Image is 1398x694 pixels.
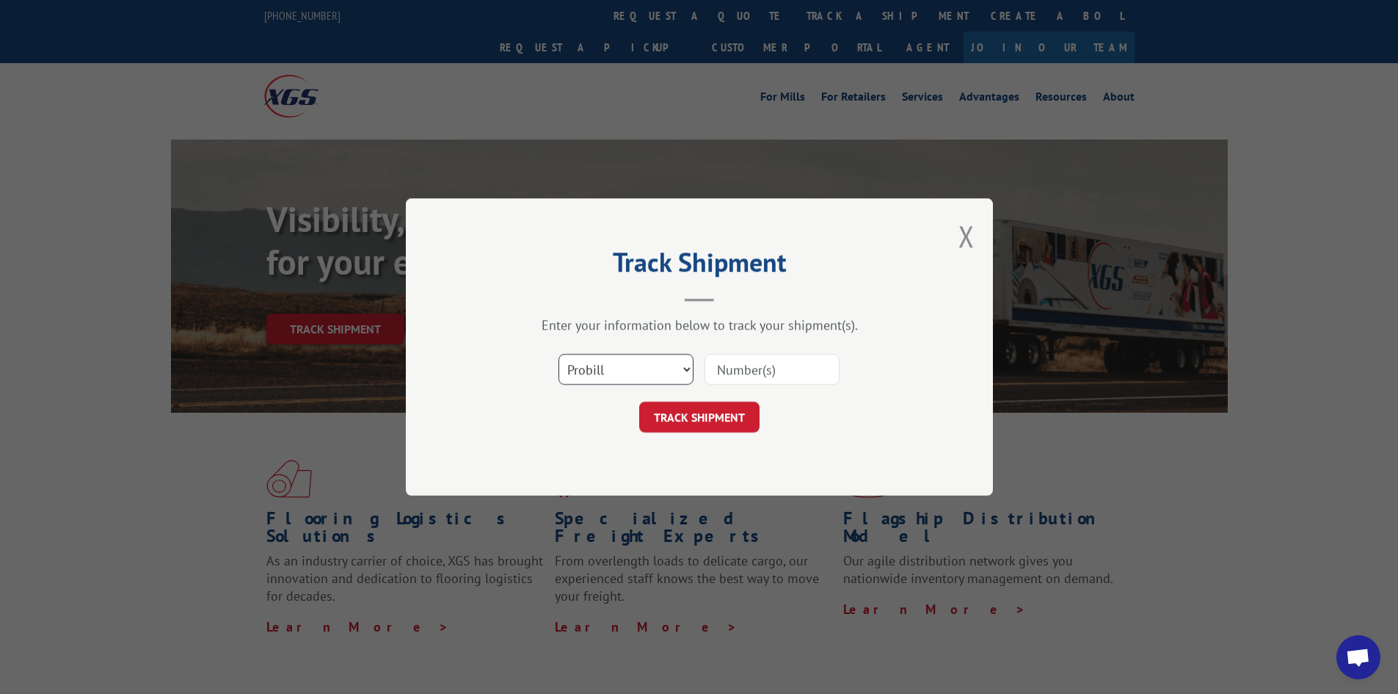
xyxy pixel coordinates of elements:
[639,402,760,433] button: TRACK SHIPMENT
[1336,635,1380,679] div: Open chat
[479,252,920,280] h2: Track Shipment
[705,354,840,385] input: Number(s)
[479,317,920,333] div: Enter your information below to track your shipment(s).
[958,217,975,256] button: Close modal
